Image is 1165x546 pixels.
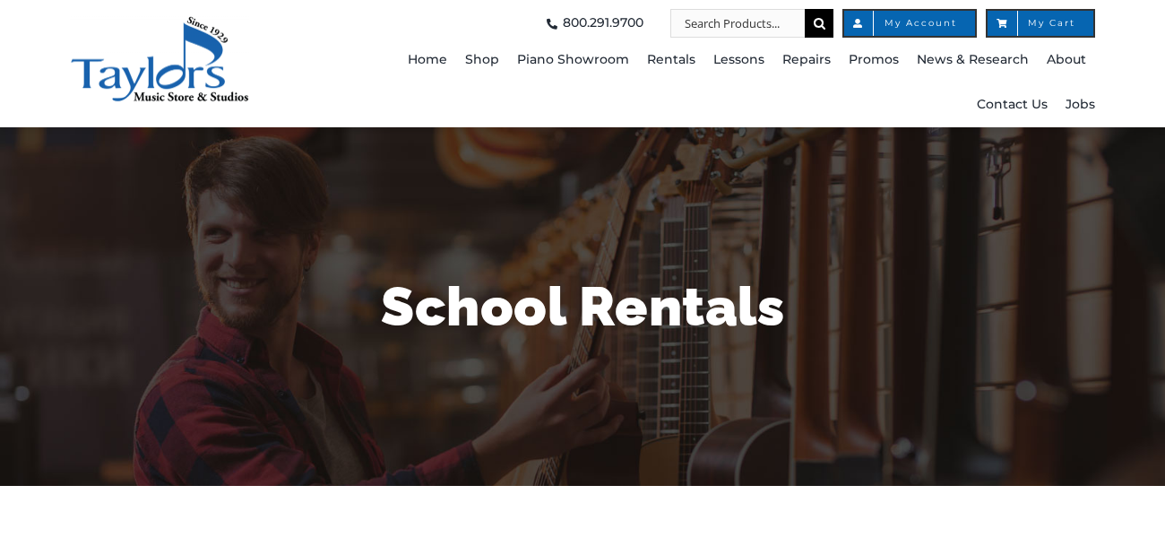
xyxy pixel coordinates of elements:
span: Shop [465,46,499,74]
a: Promos [849,38,899,82]
li: Select your School & Grade [80,518,247,542]
a: Piano Showroom [517,38,629,82]
a: Jobs [1066,82,1095,127]
a: taylors-music-store-west-chester [70,13,249,31]
span: Lessons [713,46,764,74]
a: My Cart [986,9,1095,38]
a: News & Research [917,38,1029,82]
span: Jobs [1066,91,1095,119]
nav: Main Menu [336,38,1095,127]
span: Repairs [782,46,831,74]
span: Promos [849,46,899,74]
span: News & Research [917,46,1029,74]
a: Rentals [647,38,695,82]
a: 800.291.9700 [541,9,643,38]
a: Home [408,38,447,82]
a: Contact Us [977,82,1048,127]
a: About [1047,38,1086,82]
a: Lessons [713,38,764,82]
span: Contact Us [977,91,1048,119]
span: Piano Showroom [517,46,629,74]
input: Search Products... [670,9,805,38]
a: Repairs [782,38,831,82]
nav: Top Right [336,9,1095,38]
span: About [1047,46,1086,74]
a: Shop [465,38,499,82]
span: My Account [862,19,957,28]
h1: School Rentals [58,269,1107,344]
a: My Account [842,9,977,38]
span: Home [408,46,447,74]
input: Search [805,9,833,38]
h2: Rental Info [931,509,1105,541]
span: 800.291.9700 [563,9,643,38]
span: Rentals [647,46,695,74]
span: My Cart [1005,19,1075,28]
